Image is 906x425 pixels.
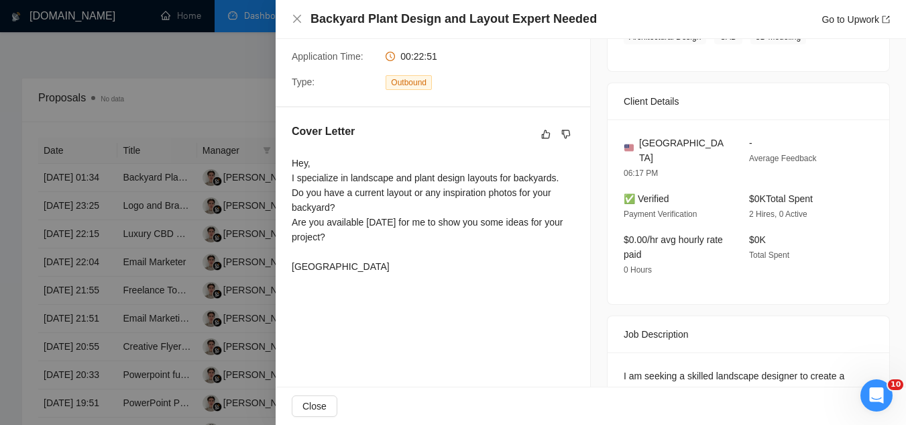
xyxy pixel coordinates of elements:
[822,14,890,25] a: Go to Upworkexport
[882,15,890,23] span: export
[860,379,893,412] iframe: Intercom live chat
[292,124,355,140] h5: Cover Letter
[292,395,337,417] button: Close
[624,169,658,178] span: 06:17 PM
[624,316,873,352] div: Job Description
[749,250,789,260] span: Total Spent
[386,75,432,90] span: Outbound
[624,209,697,219] span: Payment Verification
[302,399,327,414] span: Close
[400,51,437,62] span: 00:22:51
[310,11,597,28] h4: Backyard Plant Design and Layout Expert Needed
[624,193,669,204] span: ✅ Verified
[749,193,813,204] span: $0K Total Spent
[292,13,302,25] button: Close
[558,126,574,142] button: dislike
[624,234,723,260] span: $0.00/hr avg hourly rate paid
[538,126,554,142] button: like
[292,156,574,274] div: Hey, I specialize in landscape and plant design layouts for backyards. Do you have a current layo...
[292,51,363,62] span: Application Time:
[749,138,752,148] span: -
[749,154,817,163] span: Average Feedback
[888,379,903,390] span: 10
[292,13,302,24] span: close
[749,209,807,219] span: 2 Hires, 0 Active
[624,143,634,152] img: 🇺🇸
[561,129,571,140] span: dislike
[541,129,551,140] span: like
[624,265,652,275] span: 0 Hours
[639,136,728,165] span: [GEOGRAPHIC_DATA]
[386,52,395,61] span: clock-circle
[292,77,315,87] span: Type:
[749,234,766,245] span: $0K
[624,83,873,120] div: Client Details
